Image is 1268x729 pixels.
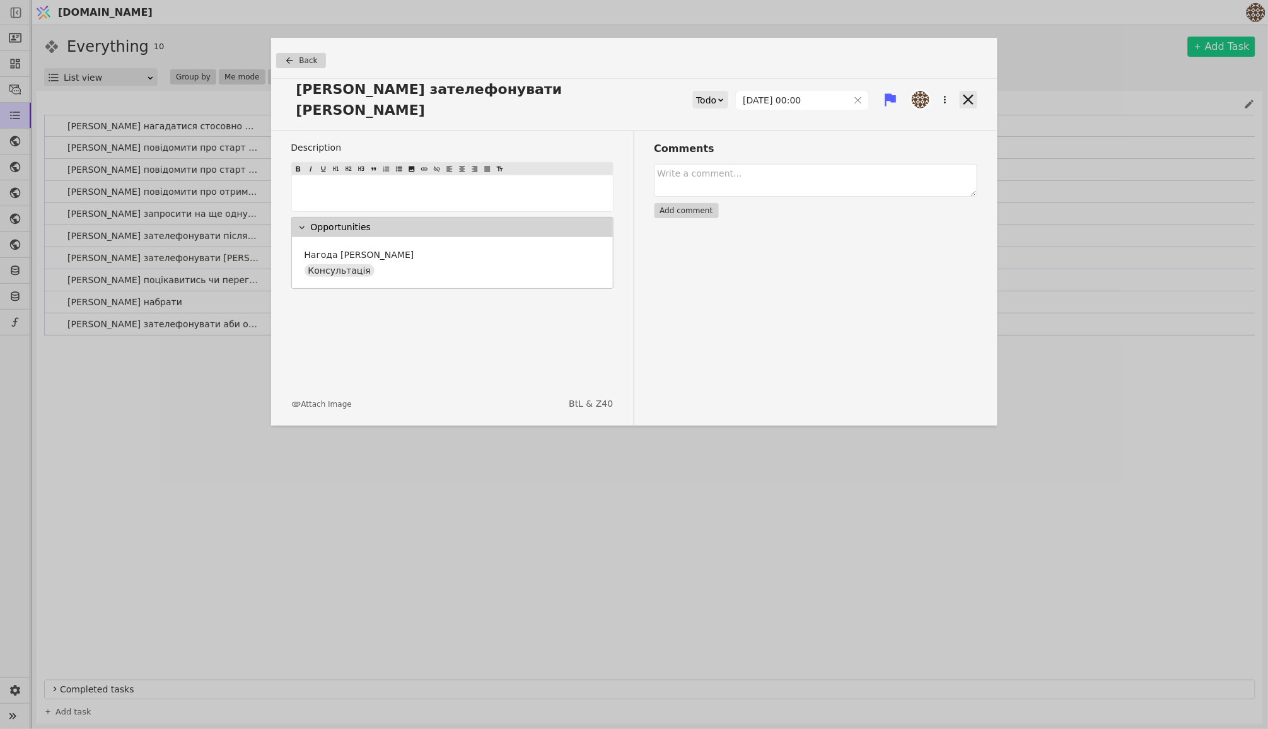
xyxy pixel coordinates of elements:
[291,141,614,155] label: Description
[305,248,414,262] p: Нагода [PERSON_NAME]
[300,55,318,66] span: Back
[311,221,371,234] p: Opportunities
[569,397,613,411] a: BtL & Z40
[654,203,719,218] button: Add comment
[854,96,863,105] svg: close
[654,141,977,156] h3: Comments
[854,96,863,105] button: Clear
[291,399,352,410] button: Attach Image
[912,91,929,108] img: an
[305,264,375,277] div: Консультація
[696,91,716,109] div: Todo
[736,91,848,109] input: dd.MM.yyyy HH:mm
[291,79,694,120] span: [PERSON_NAME] зателефонувати [PERSON_NAME]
